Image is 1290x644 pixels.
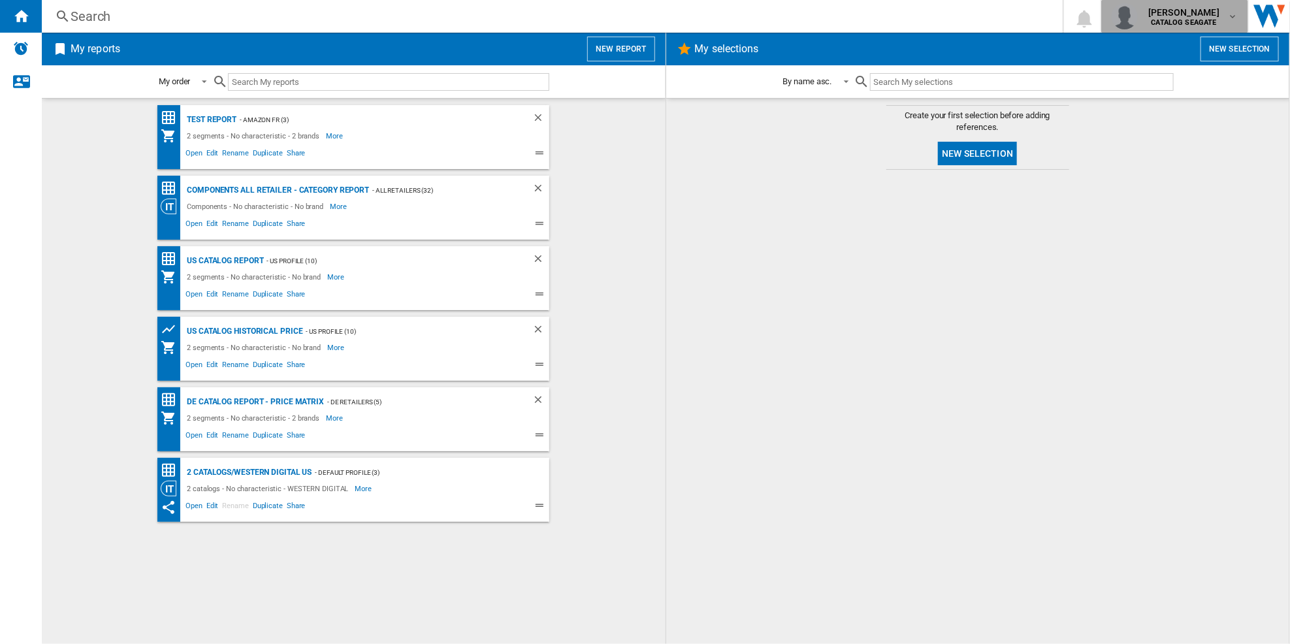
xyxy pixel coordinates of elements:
span: More [355,481,374,496]
div: My Assortment [161,340,184,355]
div: - US Profile (10) [264,253,507,269]
span: Open [184,217,204,233]
span: Share [285,217,308,233]
div: Category View [161,199,184,214]
img: alerts-logo.svg [13,40,29,56]
div: 2 catalogs - No characteristic - WESTERN DIGITAL [184,481,355,496]
span: More [327,269,346,285]
div: Price Matrix [161,462,184,479]
div: Delete [532,112,549,128]
img: profile.jpg [1112,3,1138,29]
span: More [326,128,345,144]
span: Open [184,288,204,304]
span: Share [285,288,308,304]
span: Rename [220,359,250,374]
span: Edit [204,288,221,304]
div: Delete [532,253,549,269]
div: Components all Retailer - Category Report [184,182,369,199]
span: Edit [204,359,221,374]
div: - amazon Fr (3) [236,112,506,128]
div: Search [71,7,1029,25]
div: Price Matrix [161,251,184,267]
span: Duplicate [251,429,285,445]
span: Open [184,500,204,515]
span: Share [285,359,308,374]
h2: My selections [692,37,762,61]
div: 2 segments - No characteristic - 2 brands [184,128,326,144]
div: - Default profile (3) [312,464,523,481]
h2: My reports [68,37,123,61]
span: Create your first selection before adding references. [886,110,1069,133]
div: Delete [532,394,549,410]
span: More [327,340,346,355]
div: - US Profile (10) [303,323,507,340]
span: Open [184,147,204,163]
div: - All Retailers (32) [369,182,506,199]
button: New report [587,37,654,61]
span: Duplicate [251,500,285,515]
div: By name asc. [783,76,832,86]
div: 2 catalogs/WESTERN DIGITAL US [184,464,312,481]
input: Search My selections [870,73,1174,91]
span: Duplicate [251,217,285,233]
span: Duplicate [251,147,285,163]
div: My order [159,76,190,86]
span: Rename [220,500,250,515]
span: Share [285,500,308,515]
span: [PERSON_NAME] [1148,6,1219,19]
span: Rename [220,147,250,163]
div: Category View [161,481,184,496]
div: 2 segments - No characteristic - No brand [184,340,327,355]
span: Duplicate [251,359,285,374]
span: Rename [220,429,250,445]
span: More [330,199,349,214]
div: - DE Retailers (5) [324,394,506,410]
span: Rename [220,288,250,304]
div: Components - No characteristic - No brand [184,199,330,214]
span: Open [184,359,204,374]
div: Delete [532,323,549,340]
span: Open [184,429,204,445]
div: DE Catalog Report - Price matrix [184,394,324,410]
div: 2 segments - No characteristic - 2 brands [184,410,326,426]
div: My Assortment [161,128,184,144]
div: Delete [532,182,549,199]
span: Duplicate [251,288,285,304]
span: Edit [204,429,221,445]
span: Rename [220,217,250,233]
b: CATALOG SEAGATE [1152,18,1217,27]
input: Search My reports [228,73,549,91]
div: Price Matrix [161,110,184,126]
span: Edit [204,500,221,515]
span: Share [285,429,308,445]
ng-md-icon: This report has been shared with you [161,500,176,515]
div: 2 segments - No characteristic - No brand [184,269,327,285]
div: My Assortment [161,269,184,285]
button: New selection [1201,37,1279,61]
div: Price Matrix [161,180,184,197]
span: Edit [204,217,221,233]
span: Share [285,147,308,163]
div: Test Report [184,112,236,128]
div: Product prices grid [161,321,184,338]
div: US Catalog Historical Price [184,323,302,340]
span: More [326,410,345,426]
div: Price Matrix [161,392,184,408]
div: My Assortment [161,410,184,426]
div: US Catalog Report [184,253,263,269]
button: New selection [938,142,1017,165]
span: Edit [204,147,221,163]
